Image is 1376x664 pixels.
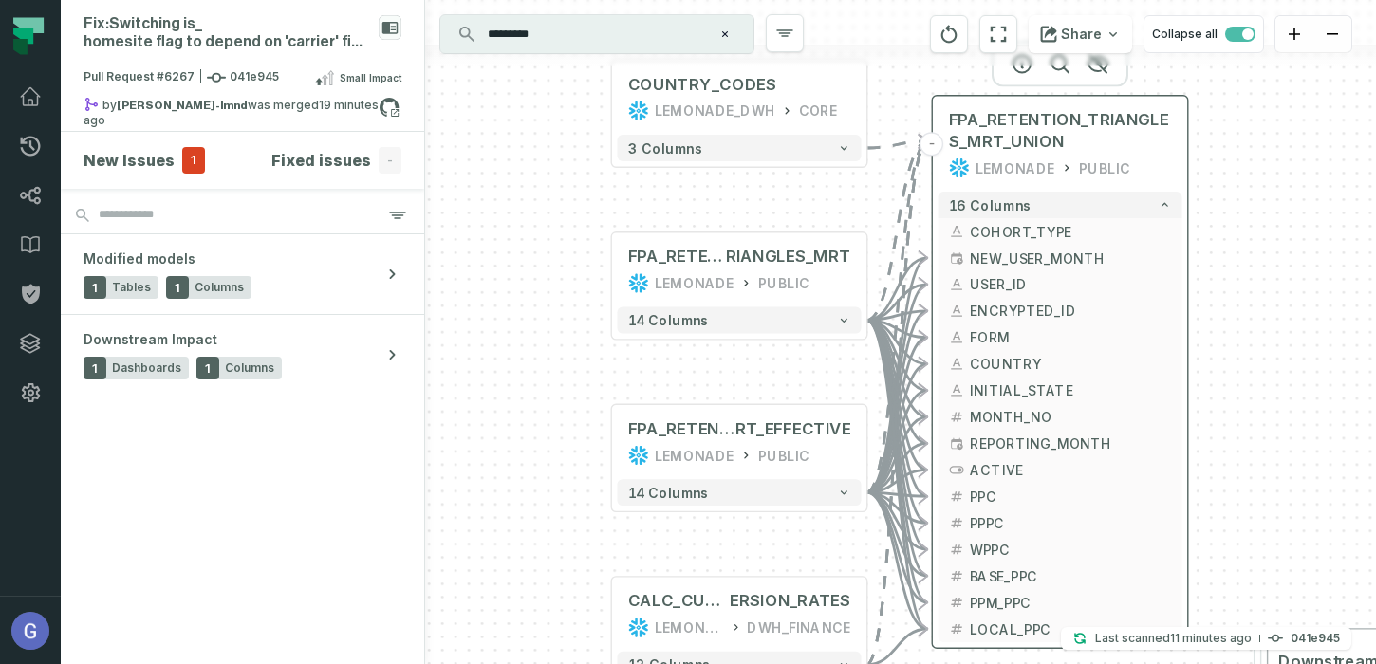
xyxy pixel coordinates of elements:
[628,591,851,612] div: CALC_CURRENCY_CONVERSION_RATES
[166,276,189,299] span: 1
[939,616,1182,642] button: LOCAL_PPC
[1029,15,1132,53] button: Share
[949,435,965,452] span: date
[939,245,1182,271] button: NEW_USER_MONTH
[628,246,851,267] div: FPA_RETENTION_TRIANGLES_MRT
[628,591,731,612] span: CALC_CURRENCY_CONV
[949,462,965,478] span: boolean
[866,364,927,492] g: Edge from 8281ee5405ae0030dada059c56440135 to 5ed606b58505119e8e84d7eb66edad9c
[84,249,195,268] span: Modified models
[117,100,248,111] strong: gabe-cohen-lmnd
[716,25,734,44] button: Clear search query
[84,97,379,120] div: by was merged
[84,149,175,172] h4: New Issues
[866,417,927,493] g: Edge from 8281ee5405ae0030dada059c56440135 to 5ed606b58505119e8e84d7eb66edad9c
[84,15,371,51] div: Fix: Switching is_homesite flag to depend on 'carrier' field
[939,509,1182,536] button: PPPC
[866,338,927,492] g: Edge from 8281ee5405ae0030dada059c56440135 to 5ed606b58505119e8e84d7eb66edad9c
[939,218,1182,245] button: COHORT_TYPE
[949,568,965,584] span: float
[970,460,1171,480] span: ACTIVE
[866,492,927,549] g: Edge from 8281ee5405ae0030dada059c56440135 to 5ed606b58505119e8e84d7eb66edad9c
[976,157,1055,178] div: LEMONADE
[84,276,106,299] span: 1
[379,147,401,174] span: -
[920,132,944,156] button: -
[866,321,927,444] g: Edge from c4c6df20df9b5542f2abab2b318f3d92 to 5ed606b58505119e8e84d7eb66edad9c
[628,418,851,439] div: FPA_RETENTION_TRIANGLES_MRT_EFFECTIVE
[1170,631,1252,645] relative-time: Oct 15, 2025, 2:02 PM EDT
[1275,16,1313,53] button: zoom in
[970,407,1171,427] span: MONTH_NO
[1313,16,1351,53] button: zoom out
[949,621,965,637] span: float
[970,248,1171,267] span: NEW_USER_MONTH
[628,140,702,157] span: 3 columns
[939,431,1182,457] button: REPORTING_MONTH
[84,68,279,87] span: Pull Request #6267 041e945
[758,445,809,466] div: PUBLIC
[225,360,274,376] span: Columns
[195,280,244,295] span: Columns
[866,492,927,496] g: Edge from 8281ee5405ae0030dada059c56440135 to 5ed606b58505119e8e84d7eb66edad9c
[735,418,851,439] span: RT_EFFECTIVE
[949,489,965,505] span: float
[628,312,709,328] span: 14 columns
[949,409,965,425] span: decimal
[949,595,965,611] span: float
[939,351,1182,378] button: COUNTRY
[939,404,1182,431] button: MONTH_NO
[628,246,726,267] span: FPA_RETENTION_T
[866,258,927,492] g: Edge from 8281ee5405ae0030dada059c56440135 to 5ed606b58505119e8e84d7eb66edad9c
[655,617,724,637] div: LEMONADE_DWH
[11,612,49,650] img: avatar of Gabe Adler-Cohen
[377,95,401,120] a: View on github
[970,301,1171,321] span: ENCRYPTED_ID
[84,330,217,349] span: Downstream Impact
[949,382,965,398] span: string
[866,321,927,470] g: Edge from c4c6df20df9b5542f2abab2b318f3d92 to 5ed606b58505119e8e84d7eb66edad9c
[730,591,850,612] span: ERSION_RATES
[758,272,809,293] div: PUBLIC
[949,109,1172,152] span: FPA_RETENTION_TRIANGLES_MRT_UNION
[271,149,371,172] h4: Fixed issues
[939,563,1182,589] button: BASE_PPC
[970,327,1171,347] span: FORM
[182,147,205,174] span: 1
[866,492,927,523] g: Edge from 8281ee5405ae0030dada059c56440135 to 5ed606b58505119e8e84d7eb66edad9c
[970,540,1171,560] span: WPPC
[970,487,1171,507] span: PPC
[949,542,965,558] span: float
[970,433,1171,453] span: REPORTING_MONTH
[939,324,1182,351] button: FORM
[939,456,1182,483] button: ACTIVE
[970,513,1171,533] span: PPPC
[970,222,1171,242] span: COHORT_TYPE
[949,276,965,292] span: string
[949,197,1032,213] span: 16 columns
[949,515,965,531] span: float
[939,271,1182,298] button: USER_ID
[655,445,734,466] div: LEMONADE
[970,593,1171,613] span: PPM_PPC
[112,280,151,295] span: Tables
[970,380,1171,400] span: INITIAL_STATE
[866,492,927,629] g: Edge from 8281ee5405ae0030dada059c56440135 to 5ed606b58505119e8e84d7eb66edad9c
[84,98,379,127] relative-time: Oct 15, 2025, 1:53 PM EDT
[970,619,1171,639] span: LOCAL_PPC
[61,315,424,395] button: Downstream Impact1Dashboards1Columns
[949,250,965,267] span: date
[1144,15,1264,53] button: Collapse all
[112,360,181,376] span: Dashboards
[866,391,927,493] g: Edge from 8281ee5405ae0030dada059c56440135 to 5ed606b58505119e8e84d7eb66edad9c
[939,298,1182,324] button: ENCRYPTED_ID
[1095,629,1252,648] p: Last scanned
[949,329,965,345] span: string
[939,589,1182,616] button: PPM_PPC
[655,272,734,293] div: LEMONADE
[866,492,927,576] g: Edge from 8281ee5405ae0030dada059c56440135 to 5ed606b58505119e8e84d7eb66edad9c
[949,224,965,240] span: string
[939,378,1182,404] button: INITIAL_STATE
[655,101,775,121] div: LEMONADE_DWH
[939,536,1182,563] button: WPPC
